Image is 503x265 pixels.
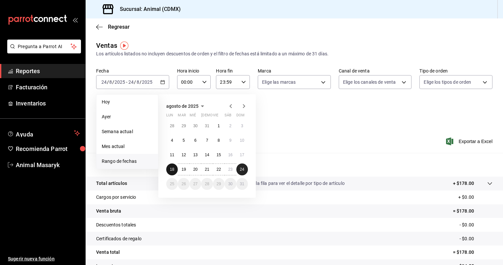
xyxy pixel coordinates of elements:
button: 22 de agosto de 2025 [213,163,225,175]
span: Recomienda Parrot [16,144,80,153]
p: Descuentos totales [96,221,136,228]
span: Elige los tipos de orden [424,79,471,85]
p: - $0.00 [460,235,492,242]
abbr: 13 de agosto de 2025 [193,153,198,157]
div: Ventas [96,41,117,50]
img: Tooltip marker [120,42,128,50]
abbr: 28 de julio de 2025 [170,124,174,128]
abbr: 6 de agosto de 2025 [194,138,197,143]
p: - $0.00 [460,221,492,228]
abbr: 30 de agosto de 2025 [228,182,232,186]
input: ---- [114,79,125,85]
label: Hora fin [216,69,250,73]
abbr: 21 de agosto de 2025 [205,167,209,172]
abbr: 29 de julio de 2025 [181,124,186,128]
span: agosto de 2025 [166,103,199,109]
a: Pregunta a Parrot AI [5,48,81,55]
abbr: 26 de agosto de 2025 [181,182,186,186]
abbr: 2 de agosto de 2025 [229,124,231,128]
button: open_drawer_menu [72,17,78,22]
button: Exportar a Excel [447,137,492,145]
button: 28 de julio de 2025 [166,120,178,132]
abbr: 17 de agosto de 2025 [240,153,244,157]
p: Total artículos [96,180,127,187]
abbr: 18 de agosto de 2025 [170,167,174,172]
abbr: 23 de agosto de 2025 [228,167,232,172]
span: Regresar [108,24,130,30]
abbr: 3 de agosto de 2025 [241,124,243,128]
input: ---- [142,79,153,85]
button: 30 de julio de 2025 [190,120,201,132]
p: Resumen [96,161,492,169]
span: - [126,79,127,85]
p: Cargos por servicio [96,194,136,201]
button: 1 de agosto de 2025 [213,120,225,132]
abbr: domingo [236,113,245,120]
button: 12 de agosto de 2025 [178,149,189,161]
abbr: 22 de agosto de 2025 [217,167,221,172]
p: + $178.00 [453,180,474,187]
p: Venta bruta [96,208,121,215]
abbr: sábado [225,113,231,120]
button: 6 de agosto de 2025 [190,134,201,146]
button: 4 de agosto de 2025 [166,134,178,146]
button: agosto de 2025 [166,102,206,110]
abbr: 15 de agosto de 2025 [217,153,221,157]
button: 29 de agosto de 2025 [213,178,225,190]
button: 13 de agosto de 2025 [190,149,201,161]
button: 18 de agosto de 2025 [166,163,178,175]
abbr: 11 de agosto de 2025 [170,153,174,157]
button: 28 de agosto de 2025 [201,178,213,190]
input: -- [109,79,112,85]
p: = $178.00 [453,208,492,215]
abbr: 4 de agosto de 2025 [171,138,173,143]
abbr: 31 de agosto de 2025 [240,182,244,186]
span: Reportes [16,67,80,75]
abbr: 8 de agosto de 2025 [218,138,220,143]
button: 3 de agosto de 2025 [236,120,248,132]
span: / [134,79,136,85]
span: Semana actual [102,128,153,135]
p: Da clic en la fila para ver el detalle por tipo de artículo [235,180,345,187]
p: Venta total [96,249,120,256]
button: 23 de agosto de 2025 [225,163,236,175]
button: 14 de agosto de 2025 [201,149,213,161]
span: Rango de fechas [102,158,153,165]
span: Hoy [102,99,153,105]
abbr: 10 de agosto de 2025 [240,138,244,143]
button: 9 de agosto de 2025 [225,134,236,146]
abbr: 12 de agosto de 2025 [181,153,186,157]
button: 17 de agosto de 2025 [236,149,248,161]
abbr: 24 de agosto de 2025 [240,167,244,172]
button: 7 de agosto de 2025 [201,134,213,146]
p: + $0.00 [458,194,492,201]
span: Elige los canales de venta [343,79,396,85]
button: 5 de agosto de 2025 [178,134,189,146]
button: Pregunta a Parrot AI [7,40,81,53]
abbr: jueves [201,113,240,120]
button: 27 de agosto de 2025 [190,178,201,190]
button: 16 de agosto de 2025 [225,149,236,161]
abbr: lunes [166,113,173,120]
span: Ayuda [16,129,71,137]
span: Facturación [16,83,80,92]
span: / [140,79,142,85]
span: Elige las marcas [262,79,296,85]
button: 19 de agosto de 2025 [178,163,189,175]
button: 20 de agosto de 2025 [190,163,201,175]
label: Canal de venta [339,69,412,73]
abbr: viernes [213,113,218,120]
label: Marca [258,69,331,73]
button: 8 de agosto de 2025 [213,134,225,146]
div: Los artículos listados no incluyen descuentos de orden y el filtro de fechas está limitado a un m... [96,50,492,57]
button: 21 de agosto de 2025 [201,163,213,175]
input: -- [101,79,107,85]
span: Pregunta a Parrot AI [18,43,71,50]
button: 30 de agosto de 2025 [225,178,236,190]
abbr: 1 de agosto de 2025 [218,124,220,128]
abbr: 19 de agosto de 2025 [181,167,186,172]
abbr: 5 de agosto de 2025 [183,138,185,143]
span: Ayer [102,113,153,120]
span: Sugerir nueva función [8,255,80,262]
